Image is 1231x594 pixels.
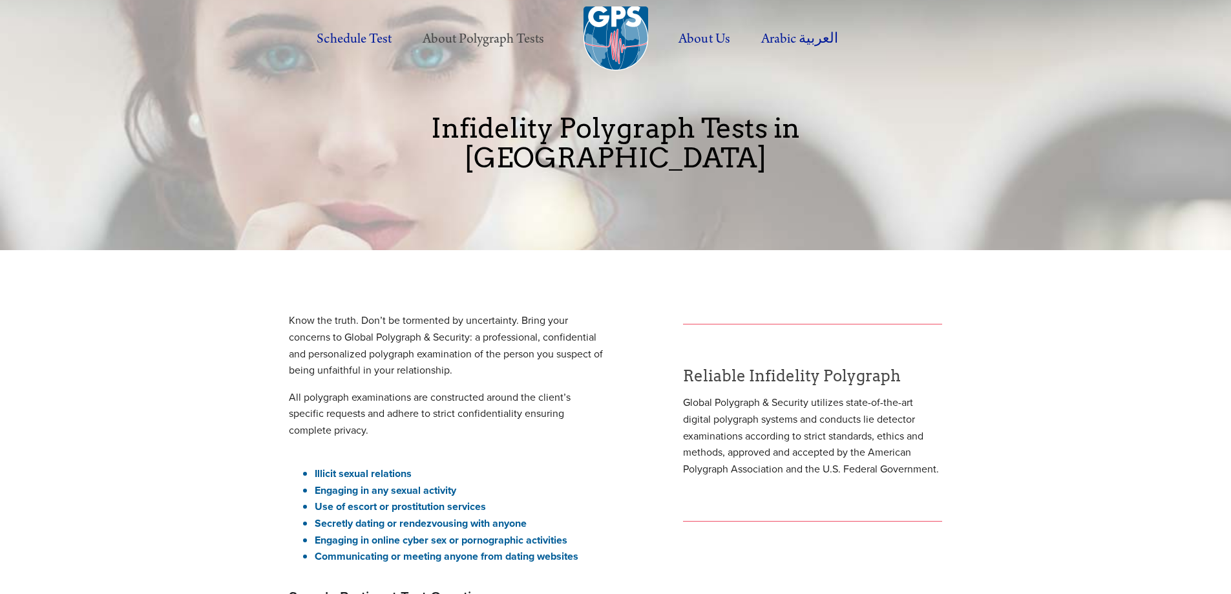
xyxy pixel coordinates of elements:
p: Know the truth. Don’t be tormented by uncertainty. Bring your concerns to Global Polygraph & Secu... [289,312,605,378]
li: Use of escort or prostitution services [315,498,605,515]
li: Illicit sexual relations [315,465,605,482]
li: Engaging in online cyber sex or pornographic activities [315,532,605,549]
li: Secretly dating or rendezvousing with anyone [315,515,605,532]
label: Arabic العربية [747,21,852,57]
li: Engaging in any sexual activity [315,482,605,499]
label: About Us [664,21,744,57]
img: Global Polygraph & Security [584,6,648,71]
strong: Communicating or meeting anyone from dating websites [315,549,578,564]
p: Infidelity Polygraph Tests in [GEOGRAPHIC_DATA] [289,113,943,173]
p: Global Polygraph & Security utilizes state-of-the-art digital polygraph systems and conducts lie ... [683,394,943,477]
h1: Reliable Infidelity Polygraph [683,368,943,384]
a: Schedule Test [302,21,405,57]
label: About Polygraph Tests [408,21,558,57]
p: All polygraph examinations are constructed around the client’s specific requests and adhere to st... [289,389,605,439]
